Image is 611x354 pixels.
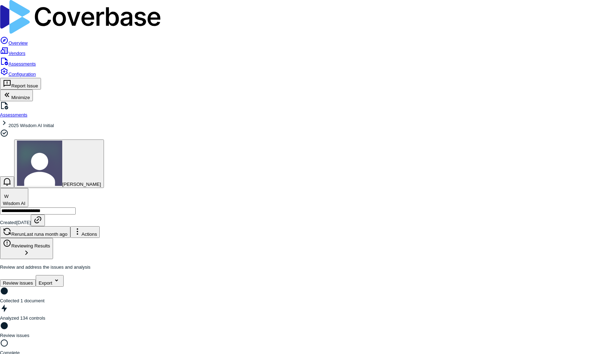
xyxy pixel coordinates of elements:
[14,139,104,188] button: Prateek Paliwal avatar[PERSON_NAME]
[8,123,54,128] span: 2025 Wisdom AI Initial
[31,215,45,226] button: Copy link
[17,141,62,186] img: Prateek Paliwal avatar
[70,226,100,238] button: Actions
[36,275,64,287] button: Export
[3,239,50,249] div: Reviewing Results
[3,194,10,199] p: W
[62,182,101,187] span: [PERSON_NAME]
[24,232,67,237] span: Last run a month ago
[3,201,25,206] span: Wisdom AI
